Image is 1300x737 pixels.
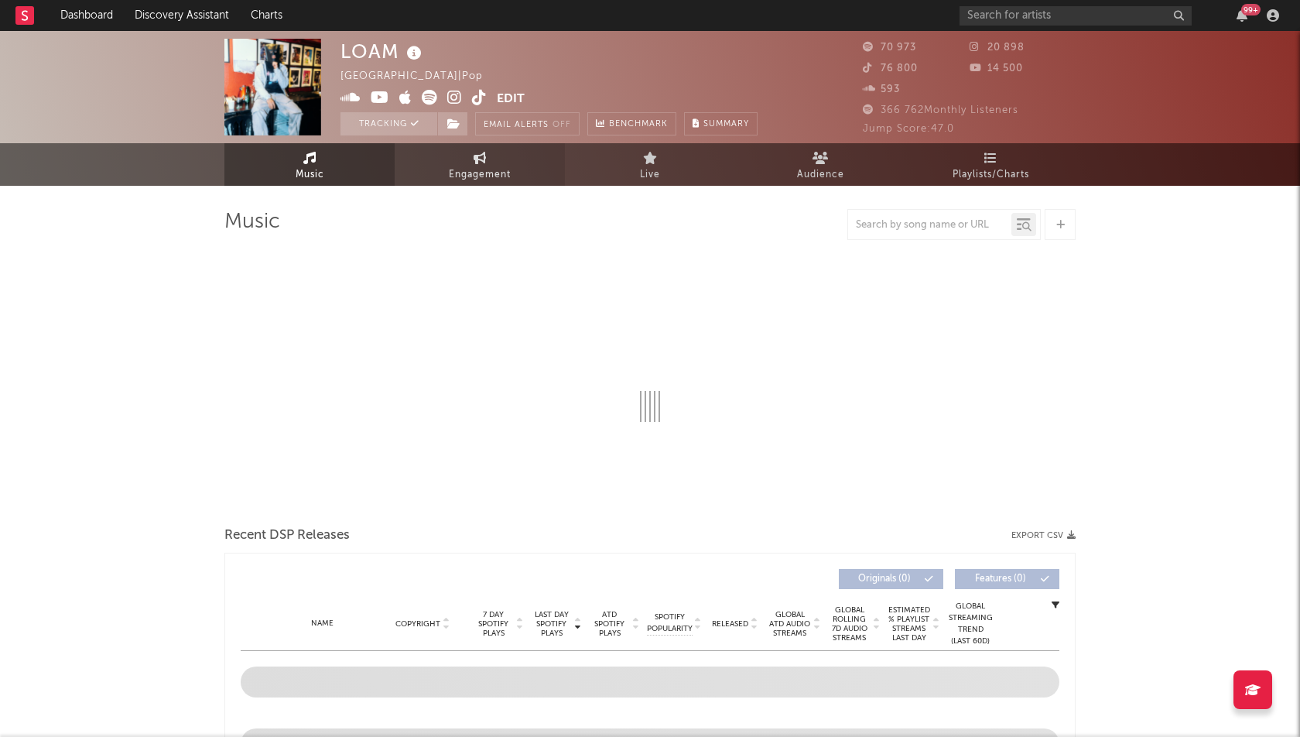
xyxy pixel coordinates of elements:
[797,166,844,184] span: Audience
[647,612,693,635] span: Spotify Popularity
[965,574,1036,584] span: Features ( 0 )
[839,569,943,589] button: Originals(0)
[552,121,571,129] em: Off
[224,143,395,186] a: Music
[970,63,1023,74] span: 14 500
[640,166,660,184] span: Live
[849,574,920,584] span: Originals ( 0 )
[296,166,324,184] span: Music
[960,6,1192,26] input: Search for artists
[609,115,668,134] span: Benchmark
[863,84,900,94] span: 593
[531,610,572,638] span: Last Day Spotify Plays
[905,143,1076,186] a: Playlists/Charts
[1241,4,1261,15] div: 99 +
[587,112,676,135] a: Benchmark
[848,219,1011,231] input: Search by song name or URL
[828,605,871,643] span: Global Rolling 7D Audio Streams
[684,112,758,135] button: Summary
[565,143,735,186] a: Live
[955,569,1059,589] button: Features(0)
[1237,9,1247,22] button: 99+
[340,112,437,135] button: Tracking
[395,143,565,186] a: Engagement
[735,143,905,186] a: Audience
[712,619,748,629] span: Released
[475,112,580,135] button: Email AlertsOff
[449,166,511,184] span: Engagement
[703,120,749,129] span: Summary
[863,63,918,74] span: 76 800
[340,67,501,86] div: [GEOGRAPHIC_DATA] | Pop
[1011,531,1076,540] button: Export CSV
[947,601,994,647] div: Global Streaming Trend (Last 60D)
[953,166,1029,184] span: Playlists/Charts
[224,526,350,545] span: Recent DSP Releases
[768,610,811,638] span: Global ATD Audio Streams
[863,105,1018,115] span: 366 762 Monthly Listeners
[863,43,916,53] span: 70 973
[863,124,954,134] span: Jump Score: 47.0
[473,610,514,638] span: 7 Day Spotify Plays
[340,39,426,64] div: LOAM
[589,610,630,638] span: ATD Spotify Plays
[395,619,440,629] span: Copyright
[888,605,930,643] span: Estimated % Playlist Streams Last Day
[272,618,373,629] div: Name
[497,90,525,109] button: Edit
[970,43,1025,53] span: 20 898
